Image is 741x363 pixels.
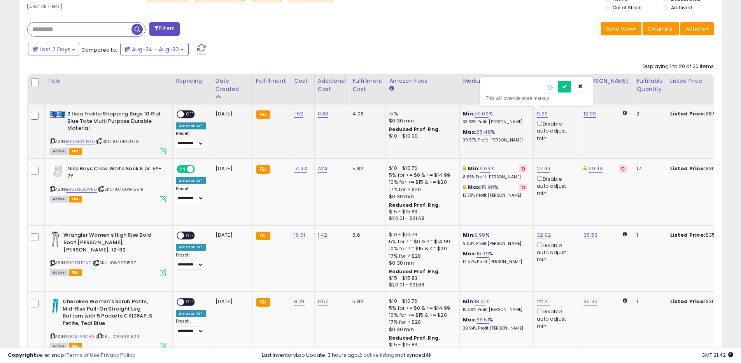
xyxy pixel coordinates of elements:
[93,260,136,266] span: | SKU: 1069991537
[463,241,527,246] p: 9.08% Profit [PERSON_NAME]
[601,22,641,35] button: Save View
[475,231,485,239] a: 9.99
[176,122,206,129] div: Amazon AI *
[69,196,82,202] span: FBA
[468,183,482,191] b: Max:
[463,77,530,85] div: Markup on Total Cost
[482,183,494,191] a: 15.98
[27,3,62,10] div: Clear All Filters
[294,77,311,85] div: Cost
[463,307,527,312] p: 15.26% Profit [PERSON_NAME]
[352,77,382,93] div: Fulfillment Cost
[50,111,65,117] img: 41WtILX9SSL._SL40_.jpg
[643,22,679,35] button: Columns
[389,193,454,200] div: $0.30 min
[352,110,380,117] div: 4.08
[69,148,82,155] span: FBA
[66,260,92,266] a: B0DTKLFFVC
[463,184,527,198] div: %
[480,165,490,173] a: 9.69
[352,165,380,172] div: 5.82
[636,298,660,305] div: 1
[537,241,574,264] div: Disable auto adjust min
[463,259,527,265] p: 14.52% Profit [PERSON_NAME]
[66,138,95,145] a: B00D6GTPG0
[463,165,527,180] div: %
[701,351,733,359] span: 2025-09-7 21:42 GMT
[50,110,166,154] div: ASIN:
[486,94,587,102] div: This will override store markup
[613,4,641,11] label: Out of Stock
[101,351,135,359] a: Privacy Policy
[50,196,68,202] span: All listings currently available for purchase on Amazon
[8,352,135,359] div: seller snap | |
[475,298,485,305] a: 18.01
[537,119,574,142] div: Disable auto adjust min
[583,166,587,171] i: This overrides the store level Dynamic Max Price for this listing
[67,165,162,181] b: Nike Boys Crew White Sock 6 pr. 5Y-7Y
[256,232,270,240] small: FBA
[98,186,143,192] span: | SKU: 1070094869
[463,298,527,312] div: %
[463,175,527,180] p: 8.83% Profit [PERSON_NAME]
[389,110,454,117] div: 15%
[670,110,735,117] div: $8.99
[40,45,70,53] span: Last 7 Days
[184,232,196,239] span: OFF
[389,186,454,193] div: 17% for > $20
[28,43,80,56] button: Last 7 Days
[389,268,440,275] b: Reduced Prof. Rng.
[537,110,548,118] a: 9.93
[184,111,196,118] span: OFF
[670,110,706,117] b: Listed Price:
[50,165,166,201] div: ASIN:
[636,165,660,172] div: 17
[389,305,454,312] div: 5% for >= $0 & <= $14.99
[463,298,475,305] b: Min:
[648,25,672,33] span: Columns
[50,232,61,247] img: 319ZEih+ZLL._SL40_.jpg
[670,77,737,85] div: Listed Price
[66,186,97,193] a: B00DSQ6WF0
[670,298,706,305] b: Listed Price:
[463,231,475,239] b: Min:
[294,231,305,239] a: 16.31
[389,179,454,186] div: 10% for >= $15 & <= $20
[463,193,527,198] p: 13.78% Profit [PERSON_NAME]
[583,231,597,239] a: 35.53
[389,202,440,208] b: Reduced Prof. Rng.
[463,185,466,190] i: This overrides the store level max markup for this listing
[48,77,169,85] div: Title
[389,253,454,260] div: 17% for > $20
[583,298,597,305] a: 35.25
[389,165,454,172] div: $10 - $10.76
[537,298,550,305] a: 22.41
[318,298,328,305] a: 0.57
[389,133,454,140] div: $10 - $10.90
[294,110,303,118] a: 1.52
[194,166,206,173] span: OFF
[120,43,189,56] button: Aug-24 - Aug-30
[389,77,456,85] div: Amazon Fees
[389,298,454,305] div: $10 - $10.76
[50,298,61,314] img: 31AOd5NMI1L._SL40_.jpg
[318,231,328,239] a: 1.42
[176,244,206,251] div: Amazon AI *
[463,129,527,143] div: %
[476,316,489,324] a: 66.51
[643,63,714,70] div: Displaying 1 to 20 of 20 items
[294,298,305,305] a: 8.79
[256,110,270,119] small: FBA
[671,4,692,11] label: Archived
[463,316,527,331] div: %
[389,326,454,333] div: $0.30 min
[215,77,249,93] div: Date Created
[81,46,117,54] span: Compared to:
[215,232,247,239] div: [DATE]
[8,351,36,359] strong: Copyright
[522,167,525,171] i: Revert to store-level Min Markup
[636,77,663,93] div: Fulfillable Quantity
[176,319,206,336] div: Preset:
[389,238,454,245] div: 5% for >= $0 & <= $14.99
[50,165,65,178] img: 312uh1cH2-L._SL40_.jpg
